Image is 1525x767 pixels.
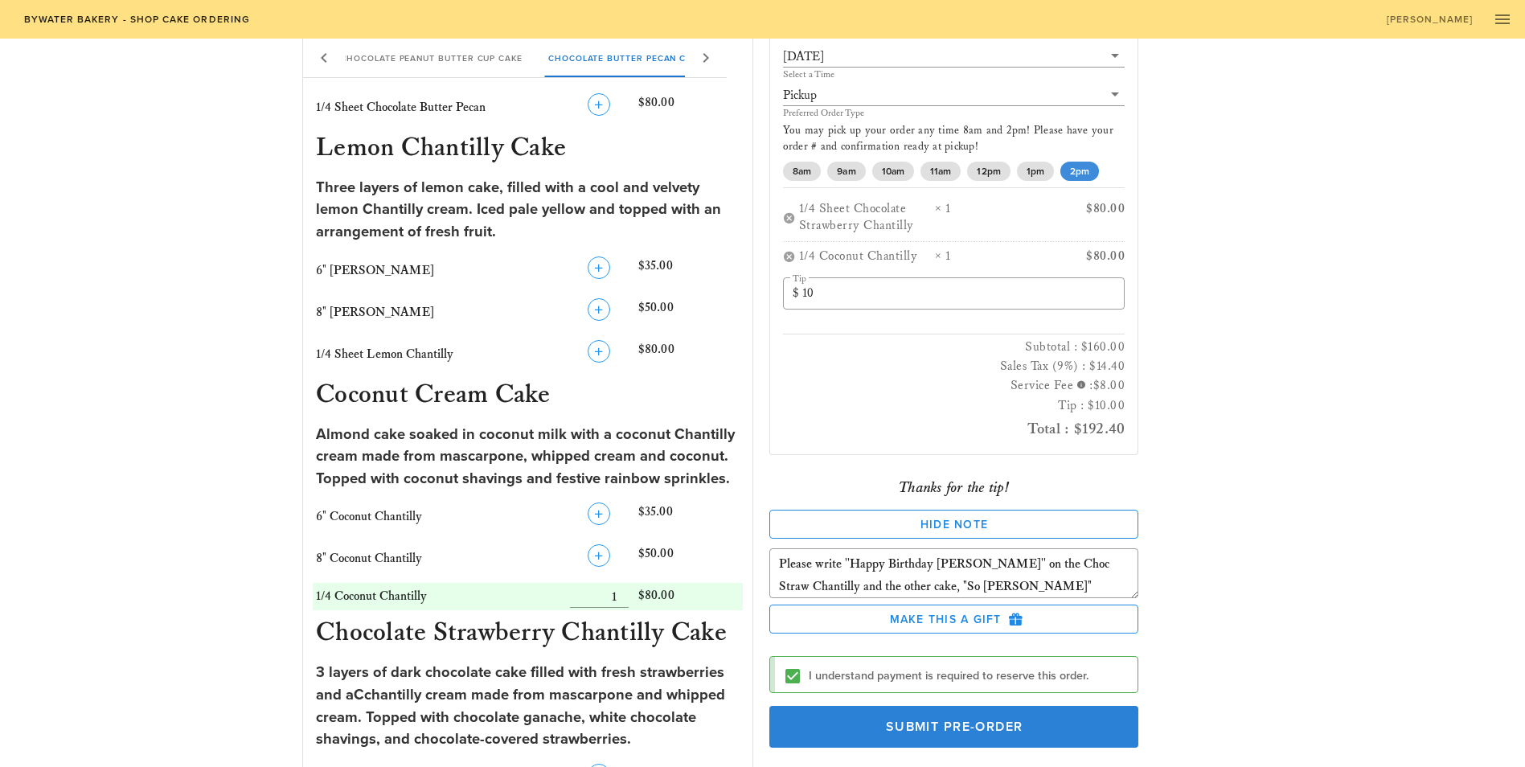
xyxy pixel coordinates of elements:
[1375,8,1483,31] a: [PERSON_NAME]
[769,474,1139,500] div: Thanks for the tip!
[783,88,817,103] div: Pickup
[793,162,811,181] span: 8am
[316,662,740,750] div: 3 layers of dark chocolate cake filled with fresh strawberries and aCchantilly cream made from ma...
[316,509,422,524] span: 6" Coconut Chantilly
[313,379,743,414] h3: Coconut Cream Cake
[783,396,1125,416] h3: Tip : $10.00
[769,706,1139,748] button: Submit Pre-Order
[327,39,535,77] div: Chocolate Peanut Butter Cup Cake
[799,248,935,265] div: 1/4 Coconut Chantilly
[635,583,743,610] div: $80.00
[1070,162,1089,181] span: 2pm
[799,201,935,235] div: 1/4 Sheet Chocolate Strawberry Chantilly
[783,338,1125,357] h3: Subtotal : $160.00
[783,376,1125,396] h3: Service Fee :
[783,46,1125,67] div: [DATE]
[1026,162,1043,181] span: 1pm
[1386,14,1474,25] span: [PERSON_NAME]
[635,295,743,330] div: $50.00
[977,162,1000,181] span: 12pm
[313,132,743,167] h3: Lemon Chantilly Cake
[635,499,743,535] div: $35.00
[793,285,802,301] div: $
[809,668,1125,684] label: I understand payment is required to reserve this order.
[313,617,743,652] h3: Chocolate Strawberry Chantilly Cake
[930,162,951,181] span: 11am
[635,337,743,372] div: $80.00
[316,551,422,566] span: 8" Coconut Chantilly
[783,518,1125,531] span: Hide Note
[635,253,743,289] div: $35.00
[535,39,716,77] div: Chocolate Butter Pecan Cake
[881,162,904,181] span: 10am
[788,719,1121,735] span: Submit Pre-Order
[13,8,260,31] a: Bywater Bakery - Shop Cake Ordering
[935,248,1043,265] div: × 1
[783,123,1125,155] p: You may pick up your order any time 8am and 2pm! Please have your order # and confirmation ready ...
[316,305,434,320] span: 8" [PERSON_NAME]
[769,510,1139,539] button: Hide Note
[316,424,740,490] div: Almond cake soaked in coconut milk with a coconut Chantilly cream made from mascarpone, whipped c...
[793,273,806,285] label: Tip
[783,416,1125,441] h2: Total : $192.40
[1093,378,1125,393] span: $8.00
[1043,248,1125,265] div: $80.00
[783,84,1125,105] div: Pickup
[783,612,1125,626] span: Make this a Gift
[635,90,743,125] div: $80.00
[783,50,824,64] div: [DATE]
[935,201,1043,235] div: × 1
[316,263,434,278] span: 6" [PERSON_NAME]
[769,605,1139,634] button: Make this a Gift
[1043,201,1125,235] div: $80.00
[837,162,855,181] span: 9am
[316,100,486,115] span: 1/4 Sheet Chocolate Butter Pecan
[783,109,1125,118] div: Preferred Order Type
[783,70,1125,80] div: Select a Time
[316,177,740,244] div: Three layers of lemon cake, filled with a cool and velvety lemon Chantilly cream. Iced pale yello...
[316,347,453,362] span: 1/4 Sheet Lemon Chantilly
[783,357,1125,376] h3: Sales Tax (9%) : $14.40
[316,589,427,604] span: 1/4 Coconut Chantilly
[635,541,743,576] div: $50.00
[23,14,250,25] span: Bywater Bakery - Shop Cake Ordering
